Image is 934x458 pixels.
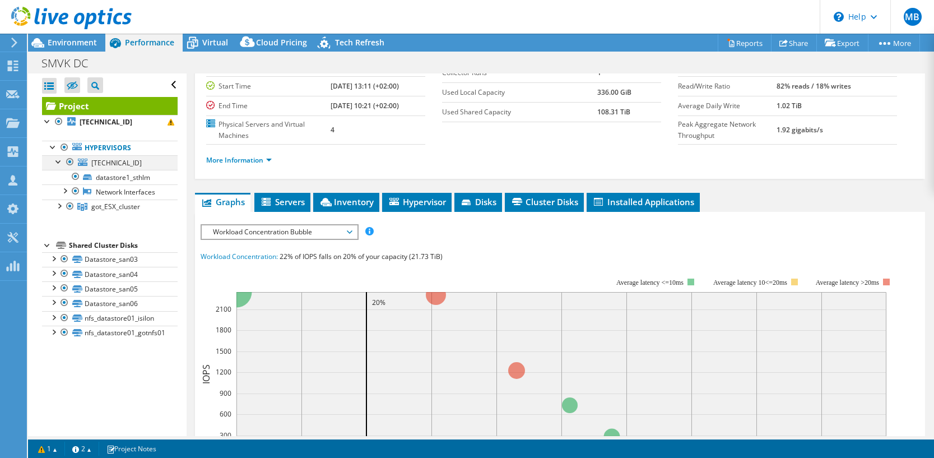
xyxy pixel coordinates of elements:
text: 1200 [216,367,231,377]
text: IOPS [200,364,212,384]
b: [DATE] 13:11 (+02:00) [331,81,399,91]
span: Graphs [201,196,245,207]
label: Used Shared Capacity [442,107,597,118]
a: Datastore_san03 [42,252,178,267]
a: Export [816,34,868,52]
a: got_ESX_cluster [42,200,178,214]
a: [TECHNICAL_ID] [42,155,178,170]
text: 1500 [216,346,231,356]
a: Network Interfaces [42,184,178,199]
a: Hypervisors [42,141,178,155]
a: datastore1_sthlm [42,170,178,184]
span: Servers [260,196,305,207]
label: Peak Aggregate Network Throughput [678,119,777,141]
text: 20% [372,298,385,307]
span: Workload Concentration: [201,252,278,261]
a: Project Notes [99,442,164,456]
span: [TECHNICAL_ID] [91,158,142,168]
span: got_ESX_cluster [91,202,140,211]
span: Hypervisor [388,196,446,207]
a: [TECHNICAL_ID] [42,115,178,129]
span: Virtual [202,37,228,48]
label: End Time [206,100,331,112]
b: 4 [331,125,334,135]
label: Read/Write Ratio [678,81,777,92]
text: 1800 [216,325,231,335]
a: nfs_datastore01_gotnfs01 [42,326,178,340]
span: Performance [125,37,174,48]
b: [TECHNICAL_ID] [80,117,132,127]
tspan: Average latency 10<=20ms [713,279,787,286]
b: 336.00 GiB [597,87,631,97]
span: Inventory [319,196,374,207]
h1: SMVK DC [36,57,105,70]
span: MB [904,8,922,26]
a: nfs_datastore01_isilon [42,311,178,326]
b: 82% reads / 18% writes [777,81,851,91]
span: Workload Concentration Bubble [207,225,351,239]
a: Datastore_san05 [42,281,178,296]
b: 1.02 TiB [777,101,802,110]
span: Environment [48,37,97,48]
text: 900 [220,388,231,398]
label: Physical Servers and Virtual Machines [206,119,331,141]
a: Reports [718,34,772,52]
span: Installed Applications [592,196,694,207]
a: 2 [64,442,99,456]
a: More Information [206,155,272,165]
text: 2100 [216,304,231,314]
span: Cloud Pricing [256,37,307,48]
a: More [868,34,920,52]
b: [DATE] 10:21 (+02:00) [331,101,399,110]
a: Datastore_san04 [42,267,178,281]
a: Datastore_san06 [42,296,178,311]
a: Project [42,97,178,115]
text: 300 [220,431,231,440]
span: Disks [460,196,496,207]
b: 1.92 gigabits/s [777,125,823,135]
span: Cluster Disks [510,196,578,207]
b: 108.31 TiB [597,107,630,117]
svg: \n [834,12,844,22]
tspan: Average latency <=10ms [616,279,684,286]
a: Share [771,34,817,52]
text: 600 [220,409,231,419]
label: Average Daily Write [678,100,777,112]
label: Used Local Capacity [442,87,597,98]
text: Average latency >20ms [816,279,879,286]
span: Tech Refresh [335,37,384,48]
label: Start Time [206,81,331,92]
div: Shared Cluster Disks [69,239,178,252]
b: 1 [597,68,601,77]
span: 22% of IOPS falls on 20% of your capacity (21.73 TiB) [280,252,443,261]
a: 1 [30,442,65,456]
